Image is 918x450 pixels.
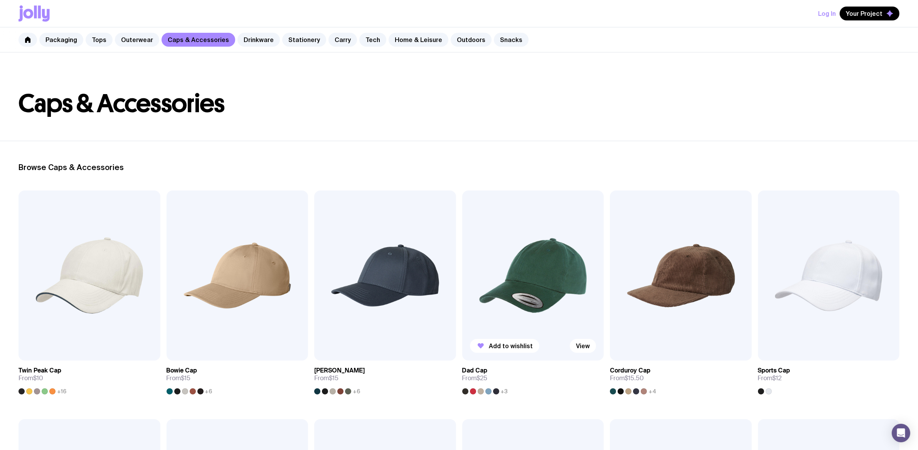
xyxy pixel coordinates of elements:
[314,367,365,374] h3: [PERSON_NAME]
[422,345,448,359] a: View
[359,33,386,47] a: Tech
[314,374,339,382] span: From
[618,345,687,359] button: Add to wishlist
[341,348,385,356] span: Add to wishlist
[45,348,89,356] span: Add to wishlist
[174,345,244,359] button: Add to wishlist
[462,367,488,374] h3: Dad Cap
[205,388,212,394] span: +6
[892,424,910,442] div: Open Intercom Messenger
[501,388,508,394] span: +3
[274,345,300,359] a: View
[181,374,191,382] span: $15
[489,342,533,350] span: Add to wishlist
[637,348,681,356] span: Add to wishlist
[570,339,596,353] a: View
[19,367,61,374] h3: Twin Peak Cap
[477,374,488,382] span: $25
[462,374,488,382] span: From
[494,33,529,47] a: Snacks
[840,7,899,20] button: Your Project
[610,374,644,382] span: From
[329,374,339,382] span: $15
[785,348,829,356] span: Add to wishlist
[758,361,900,394] a: Sports CapFrom$12
[167,374,191,382] span: From
[773,374,782,382] span: $12
[238,33,280,47] a: Drinkware
[610,367,650,374] h3: Corduroy Cap
[86,33,113,47] a: Tops
[866,345,892,359] a: View
[282,33,326,47] a: Stationery
[758,374,782,382] span: From
[167,367,197,374] h3: Bowie Cap
[115,33,159,47] a: Outerwear
[718,345,744,359] a: View
[610,361,752,394] a: Corduroy CapFrom$15.50+4
[389,33,448,47] a: Home & Leisure
[470,339,539,353] button: Add to wishlist
[462,361,604,394] a: Dad CapFrom$25+3
[194,348,238,356] span: Add to wishlist
[39,33,83,47] a: Packaging
[162,33,235,47] a: Caps & Accessories
[19,163,899,172] h2: Browse Caps & Accessories
[758,367,790,374] h3: Sports Cap
[57,388,66,394] span: +16
[846,10,883,17] span: Your Project
[19,374,43,382] span: From
[648,388,656,394] span: +4
[451,33,492,47] a: Outdoors
[353,388,360,394] span: +6
[314,361,456,394] a: [PERSON_NAME]From$15+6
[322,345,391,359] button: Add to wishlist
[19,361,160,394] a: Twin Peak CapFrom$10+16
[33,374,43,382] span: $10
[126,345,153,359] a: View
[328,33,357,47] a: Carry
[766,345,835,359] button: Add to wishlist
[26,345,96,359] button: Add to wishlist
[818,7,836,20] button: Log In
[19,91,899,116] h1: Caps & Accessories
[625,374,644,382] span: $15.50
[167,361,308,394] a: Bowie CapFrom$15+6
